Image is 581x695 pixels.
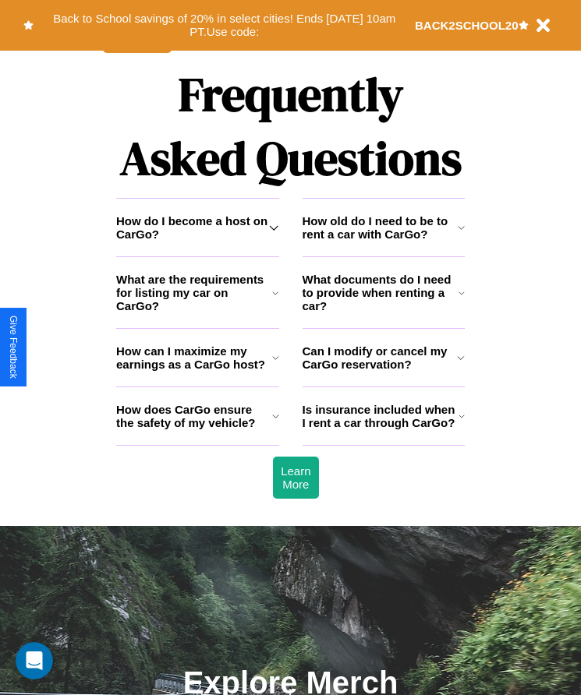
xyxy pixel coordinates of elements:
[303,214,458,241] h3: How old do I need to be to rent a car with CarGo?
[303,403,459,429] h3: Is insurance included when I rent a car through CarGo?
[116,403,272,429] h3: How does CarGo ensure the safety of my vehicle?
[303,344,458,371] h3: Can I modify or cancel my CarGo reservation?
[415,19,519,32] b: BACK2SCHOOL20
[116,214,269,241] h3: How do I become a host on CarGo?
[116,55,465,198] h1: Frequently Asked Questions
[303,273,459,312] h3: What documents do I need to provide when renting a car?
[34,8,415,43] button: Back to School savings of 20% in select cities! Ends [DATE] 10am PT.Use code:
[8,316,19,379] div: Give Feedback
[16,642,53,679] iframe: Intercom live chat
[116,344,272,371] h3: How can I maximize my earnings as a CarGo host?
[116,273,272,312] h3: What are the requirements for listing my car on CarGo?
[273,457,318,499] button: Learn More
